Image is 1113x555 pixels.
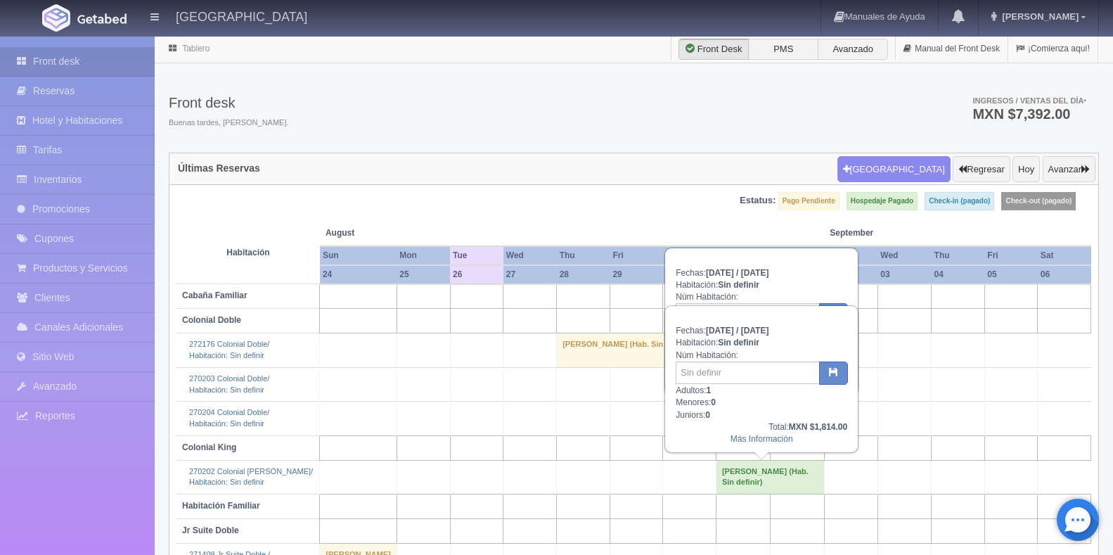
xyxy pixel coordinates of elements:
[676,421,847,433] div: Total:
[678,39,749,60] label: Front Desk
[676,303,820,326] input: Sin definir
[706,268,769,278] b: [DATE] / [DATE]
[320,246,397,265] th: Sun
[182,501,260,511] b: Habitación Familiar
[189,467,313,487] a: 270202 Colonial [PERSON_NAME]/Habitación: Sin definir
[972,96,1086,105] span: Ingresos / Ventas del día
[557,265,610,284] th: 28
[778,192,839,210] label: Pago Pendiente
[182,525,239,535] b: Jr Suite Doble
[932,265,985,284] th: 04
[182,442,236,452] b: Colonial King
[182,44,210,53] a: Tablero
[450,265,503,284] th: 26
[397,265,450,284] th: 25
[663,246,716,265] th: Sat
[830,227,925,239] span: September
[178,163,260,174] h4: Últimas Reservas
[503,265,557,284] th: 27
[706,326,769,336] b: [DATE] / [DATE]
[666,249,857,394] div: Fechas: Habitación: Núm Habitación: Adultos: Menores: Juniors:
[450,246,503,265] th: Tue
[326,227,444,239] span: August
[953,156,1010,183] button: Regresar
[610,246,662,265] th: Fri
[1038,246,1091,265] th: Sat
[1012,156,1040,183] button: Hoy
[718,280,759,290] b: Sin definir
[666,307,857,452] div: Fechas: Habitación: Núm Habitación: Adultos: Menores: Juniors:
[716,460,824,494] td: [PERSON_NAME] (Hab. Sin definir)
[707,385,712,395] b: 1
[397,246,450,265] th: Mon
[925,192,994,210] label: Check-in (pagado)
[182,315,241,325] b: Colonial Doble
[718,338,759,347] b: Sin definir
[189,408,269,428] a: 270204 Colonial Doble/Habitación: Sin definir
[182,291,247,300] b: Cabaña Familiar
[42,4,70,32] img: Getabed
[705,410,710,420] b: 0
[896,35,1008,63] a: Manual del Front Desk
[731,434,793,444] a: Más Información
[1008,35,1098,63] a: ¡Comienza aquí!
[972,107,1086,121] h3: MXN $7,392.00
[1043,156,1095,183] button: Avanzar
[984,246,1037,265] th: Fri
[740,194,776,208] label: Estatus:
[1001,192,1076,210] label: Check-out (pagado)
[226,248,269,257] strong: Habitación
[189,374,269,394] a: 270203 Colonial Doble/Habitación: Sin definir
[557,246,610,265] th: Thu
[984,265,1037,284] th: 05
[176,7,307,25] h4: [GEOGRAPHIC_DATA]
[557,333,771,367] td: [PERSON_NAME] (Hab. Sin definir)
[877,265,931,284] th: 03
[748,39,818,60] label: PMS
[610,265,662,284] th: 29
[877,246,931,265] th: Wed
[663,265,716,284] th: 30
[998,11,1079,22] span: [PERSON_NAME]
[169,117,289,129] span: Buenas tardes, [PERSON_NAME].
[189,340,269,359] a: 272176 Colonial Doble/Habitación: Sin definir
[837,156,951,183] button: [GEOGRAPHIC_DATA]
[1038,265,1091,284] th: 06
[169,95,289,110] h3: Front desk
[716,246,770,265] th: Sun
[932,246,985,265] th: Thu
[320,265,397,284] th: 24
[847,192,918,210] label: Hospedaje Pagado
[818,39,888,60] label: Avanzado
[77,13,127,24] img: Getabed
[770,246,824,265] th: Mon
[824,246,877,265] th: Tue
[789,422,847,432] b: MXN $1,814.00
[503,246,557,265] th: Wed
[676,362,820,384] input: Sin definir
[711,397,716,407] b: 0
